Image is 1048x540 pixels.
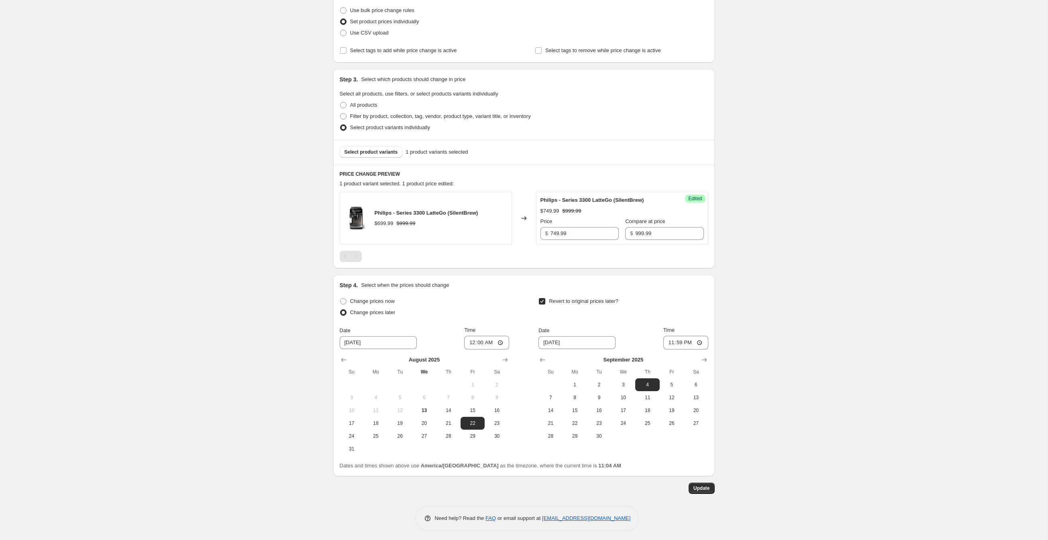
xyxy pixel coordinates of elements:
span: Revert to original prices later? [549,298,618,304]
span: 31 [343,446,361,452]
span: 25 [638,420,656,426]
span: 8 [566,394,584,401]
span: 24 [343,433,361,439]
span: 28 [440,433,457,439]
button: Tuesday September 9 2025 [587,391,611,404]
button: Sunday August 17 2025 [340,417,364,430]
button: Saturday September 20 2025 [684,404,708,417]
span: 13 [687,394,705,401]
span: 9 [488,394,506,401]
span: 19 [391,420,409,426]
span: Select tags to remove while price change is active [545,47,661,53]
button: Tuesday September 30 2025 [587,430,611,443]
button: Tuesday August 12 2025 [388,404,412,417]
button: Tuesday September 2 2025 [587,378,611,391]
span: 12 [391,407,409,414]
span: 21 [440,420,457,426]
button: Saturday August 9 2025 [485,391,509,404]
span: Need help? Read the [435,515,486,521]
button: Monday August 4 2025 [364,391,388,404]
th: Thursday [635,365,659,378]
span: Philips - Series 3300 LatteGo (SilentBrew) [375,210,478,216]
span: Use bulk price change rules [350,7,414,13]
th: Thursday [436,365,461,378]
button: Friday September 12 2025 [660,391,684,404]
span: 7 [440,394,457,401]
button: Sunday September 7 2025 [538,391,563,404]
span: Change prices later [350,309,396,315]
button: Thursday August 21 2025 [436,417,461,430]
span: 26 [663,420,681,426]
span: Compare at price [625,218,665,224]
span: 2 [590,382,608,388]
button: Sunday September 28 2025 [538,430,563,443]
th: Sunday [538,365,563,378]
button: Wednesday August 6 2025 [412,391,436,404]
span: Select product variants individually [350,124,430,130]
span: Sa [488,369,506,375]
span: $749.99 [540,208,559,214]
button: Today Wednesday August 13 2025 [412,404,436,417]
button: Sunday August 31 2025 [340,443,364,455]
h2: Step 4. [340,281,358,289]
span: 1 [464,382,481,388]
span: 5 [391,394,409,401]
button: Friday September 5 2025 [660,378,684,391]
button: Friday September 19 2025 [660,404,684,417]
span: Tu [391,369,409,375]
span: 28 [542,433,559,439]
button: Monday September 22 2025 [563,417,587,430]
span: 1 [566,382,584,388]
span: Select all products, use filters, or select products variants individually [340,91,498,97]
span: Tu [590,369,608,375]
span: 15 [566,407,584,414]
button: Select product variants [340,146,403,158]
span: 6 [415,394,433,401]
button: Wednesday August 27 2025 [412,430,436,443]
button: Show previous month, July 2025 [338,354,349,365]
span: 27 [687,420,705,426]
button: Show previous month, August 2025 [537,354,548,365]
span: 29 [464,433,481,439]
button: Sunday August 3 2025 [340,391,364,404]
button: Tuesday August 19 2025 [388,417,412,430]
h2: Step 3. [340,75,358,83]
button: Wednesday September 3 2025 [611,378,635,391]
span: Select tags to add while price change is active [350,47,457,53]
span: Philips - Series 3300 LatteGo (SilentBrew) [540,197,644,203]
span: Select product variants [345,149,398,155]
span: 16 [590,407,608,414]
button: Saturday August 30 2025 [485,430,509,443]
a: FAQ [485,515,496,521]
span: 19 [663,407,681,414]
span: Th [638,369,656,375]
button: Tuesday August 26 2025 [388,430,412,443]
button: Saturday September 27 2025 [684,417,708,430]
span: 14 [440,407,457,414]
span: or email support at [496,515,542,521]
button: Monday September 1 2025 [563,378,587,391]
th: Sunday [340,365,364,378]
button: Wednesday September 10 2025 [611,391,635,404]
span: Edited [688,195,702,202]
span: Change prices now [350,298,395,304]
input: 12:00 [464,336,509,349]
img: philips-series-3300-lattego-silentbrew-848668_80x.jpg [344,206,368,230]
span: 30 [488,433,506,439]
button: Thursday August 14 2025 [436,404,461,417]
th: Wednesday [611,365,635,378]
span: 10 [343,407,361,414]
span: 17 [343,420,361,426]
span: 4 [367,394,385,401]
span: $999.99 [563,208,581,214]
span: 24 [614,420,632,426]
button: Saturday September 13 2025 [684,391,708,404]
span: Filter by product, collection, tag, vendor, product type, variant title, or inventory [350,113,531,119]
span: $ [630,230,633,236]
span: Use CSV upload [350,30,389,36]
span: 17 [614,407,632,414]
a: [EMAIL_ADDRESS][DOMAIN_NAME] [542,515,630,521]
button: Sunday August 10 2025 [340,404,364,417]
span: All products [350,102,377,108]
button: Thursday September 4 2025 [635,378,659,391]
